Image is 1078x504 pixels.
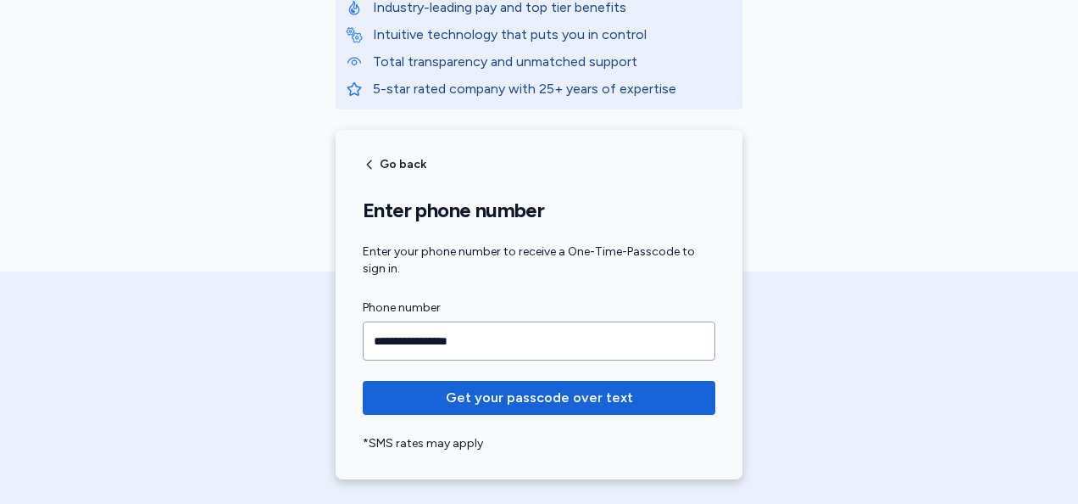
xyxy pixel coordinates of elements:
label: Phone number [363,298,715,318]
button: Get your passcode over text [363,381,715,415]
div: Enter your phone number to receive a One-Time-Passcode to sign in. [363,244,715,277]
p: Intuitive technology that puts you in control [373,25,732,45]
p: 5-star rated company with 25+ years of expertise [373,79,732,99]
button: Go back [363,158,426,171]
input: Phone number [363,322,715,361]
div: *SMS rates may apply [363,435,715,452]
span: Go back [380,159,426,171]
span: Get your passcode over text [446,388,633,408]
p: Total transparency and unmatched support [373,52,732,72]
h1: Enter phone number [363,198,715,223]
